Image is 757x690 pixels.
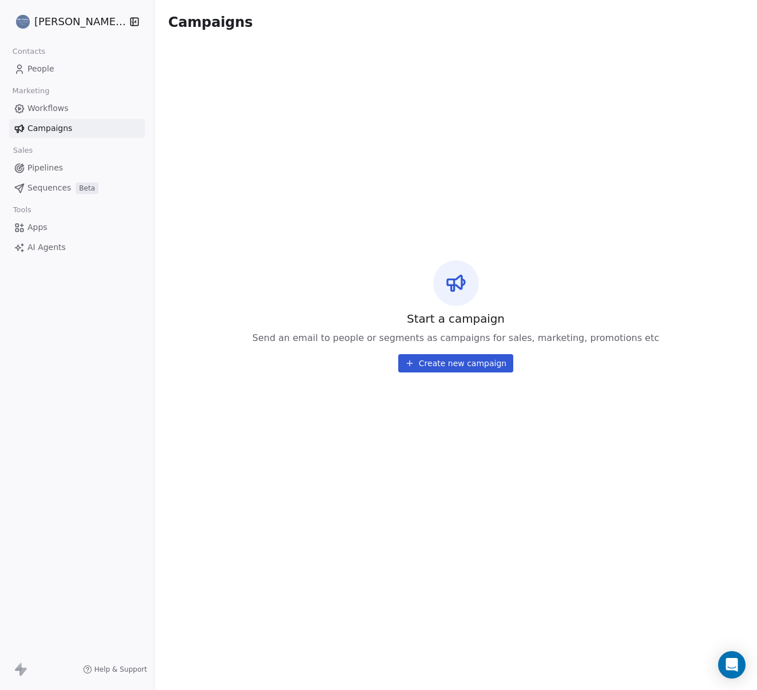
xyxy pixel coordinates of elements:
[9,179,145,197] a: SequencesBeta
[27,102,69,114] span: Workflows
[83,665,147,674] a: Help & Support
[8,142,38,159] span: Sales
[7,82,54,100] span: Marketing
[27,63,54,75] span: People
[168,14,253,30] span: Campaigns
[9,218,145,237] a: Apps
[9,60,145,78] a: People
[407,311,505,327] span: Start a campaign
[27,162,63,174] span: Pipelines
[14,12,122,31] button: [PERSON_NAME] Ltd
[9,238,145,257] a: AI Agents
[16,15,30,29] img: Logo%20geometric%20(8).png
[9,99,145,118] a: Workflows
[27,182,71,194] span: Sequences
[252,331,659,345] span: Send an email to people or segments as campaigns for sales, marketing, promotions etc
[94,665,147,674] span: Help & Support
[27,241,66,253] span: AI Agents
[27,221,47,233] span: Apps
[9,158,145,177] a: Pipelines
[34,14,126,29] span: [PERSON_NAME] Ltd
[27,122,72,134] span: Campaigns
[718,651,746,679] div: Open Intercom Messenger
[9,119,145,138] a: Campaigns
[76,183,98,194] span: Beta
[398,354,513,372] button: Create new campaign
[8,201,36,219] span: Tools
[7,43,50,60] span: Contacts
